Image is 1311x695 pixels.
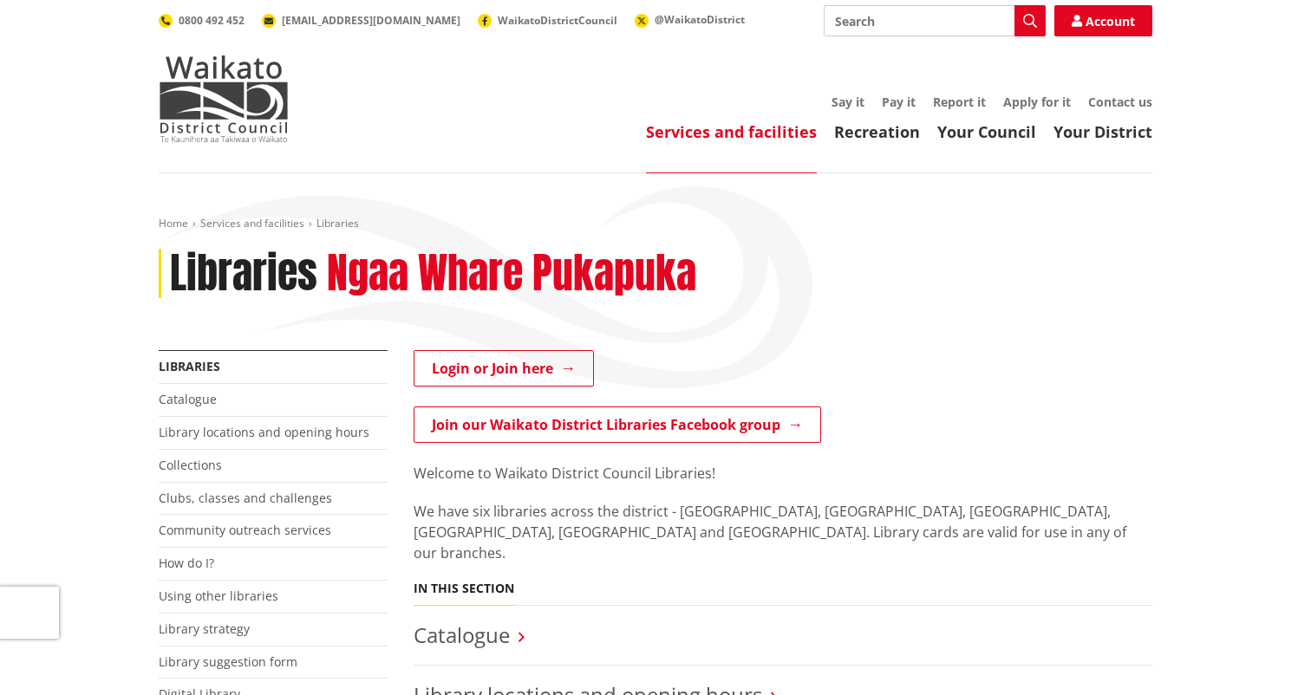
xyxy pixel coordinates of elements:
[834,121,920,142] a: Recreation
[316,216,359,231] span: Libraries
[655,12,745,27] span: @WaikatoDistrict
[159,391,217,407] a: Catalogue
[414,501,1152,563] p: We have six libraries across the district - [GEOGRAPHIC_DATA], [GEOGRAPHIC_DATA], [GEOGRAPHIC_DAT...
[159,55,289,142] img: Waikato District Council - Te Kaunihera aa Takiwaa o Waikato
[170,249,317,299] h1: Libraries
[159,555,214,571] a: How do I?
[635,12,745,27] a: @WaikatoDistrict
[882,94,916,110] a: Pay it
[414,406,821,443] a: Join our Waikato District Libraries Facebook group
[414,620,510,649] a: Catalogue
[646,121,817,142] a: Services and facilities
[159,216,188,231] a: Home
[937,121,1036,142] a: Your Council
[327,249,696,299] h2: Ngaa Whare Pukapuka
[159,13,245,28] a: 0800 492 452
[414,581,514,596] h5: In this section
[1053,121,1152,142] a: Your District
[1088,94,1152,110] a: Contact us
[159,522,331,538] a: Community outreach services
[414,463,1152,484] p: Welcome to Waikato District Council Libraries!
[1054,5,1152,36] a: Account
[498,13,617,28] span: WaikatoDistrictCouncil
[200,216,304,231] a: Services and facilities
[159,653,297,670] a: Library suggestion form
[824,5,1046,36] input: Search input
[159,588,278,604] a: Using other libraries
[159,217,1152,231] nav: breadcrumb
[1003,94,1071,110] a: Apply for it
[832,94,864,110] a: Say it
[933,94,986,110] a: Report it
[282,13,460,28] span: [EMAIL_ADDRESS][DOMAIN_NAME]
[159,358,220,374] a: Libraries
[262,13,460,28] a: [EMAIL_ADDRESS][DOMAIN_NAME]
[478,13,617,28] a: WaikatoDistrictCouncil
[179,13,245,28] span: 0800 492 452
[414,350,594,386] a: Login or Join here
[159,424,369,440] a: Library locations and opening hours
[159,457,222,473] a: Collections
[159,620,250,637] a: Library strategy
[414,523,1126,562] span: ibrary cards are valid for use in any of our branches.
[159,490,332,506] a: Clubs, classes and challenges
